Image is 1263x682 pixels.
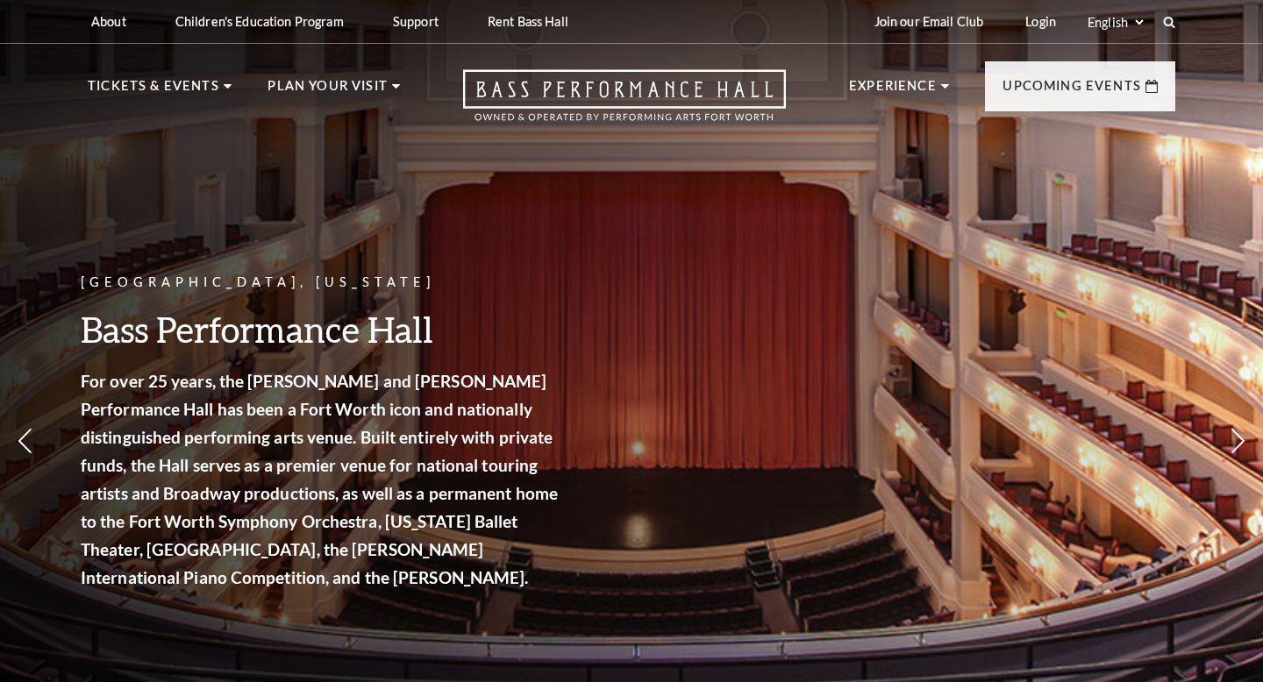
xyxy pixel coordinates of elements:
p: Children's Education Program [175,14,344,29]
p: Experience [849,75,937,107]
p: Tickets & Events [88,75,219,107]
p: Upcoming Events [1003,75,1141,107]
strong: For over 25 years, the [PERSON_NAME] and [PERSON_NAME] Performance Hall has been a Fort Worth ico... [81,371,558,587]
p: Rent Bass Hall [488,14,568,29]
p: Support [393,14,439,29]
h3: Bass Performance Hall [81,307,563,352]
select: Select: [1084,14,1146,31]
p: Plan Your Visit [268,75,388,107]
p: [GEOGRAPHIC_DATA], [US_STATE] [81,272,563,294]
p: About [91,14,126,29]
